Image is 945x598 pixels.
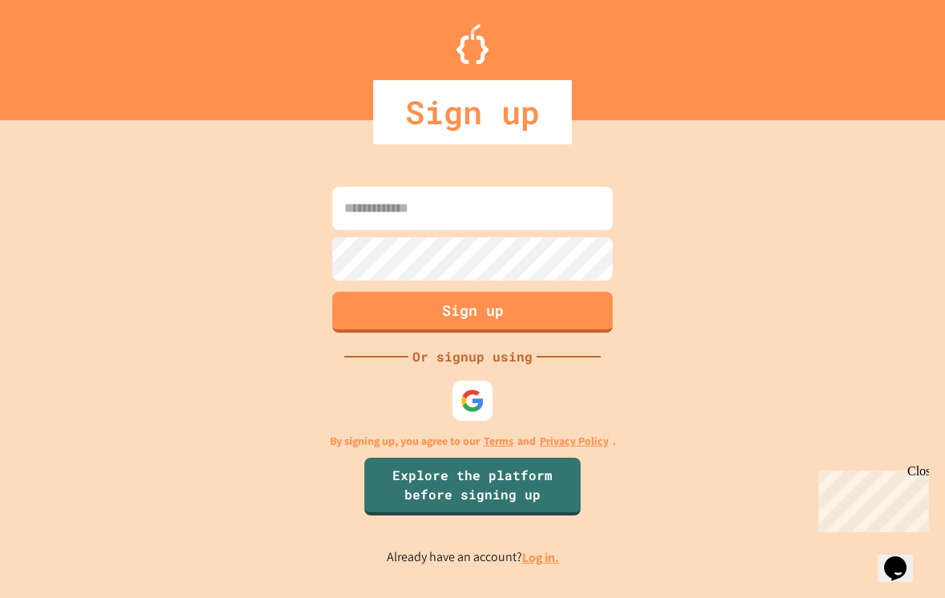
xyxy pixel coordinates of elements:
[460,389,485,413] img: google-icon.svg
[364,458,581,515] a: Explore the platform before signing up
[812,464,929,532] iframe: chat widget
[456,24,489,64] img: Logo.svg
[484,433,513,450] a: Terms
[408,347,537,366] div: Or signup using
[332,292,613,333] button: Sign up
[878,534,929,582] iframe: chat widget
[6,6,111,102] div: Chat with us now!Close
[387,547,559,568] p: Already have an account?
[373,80,572,144] div: Sign up
[330,433,616,450] p: By signing up, you agree to our and .
[522,549,559,566] a: Log in.
[540,433,609,450] a: Privacy Policy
